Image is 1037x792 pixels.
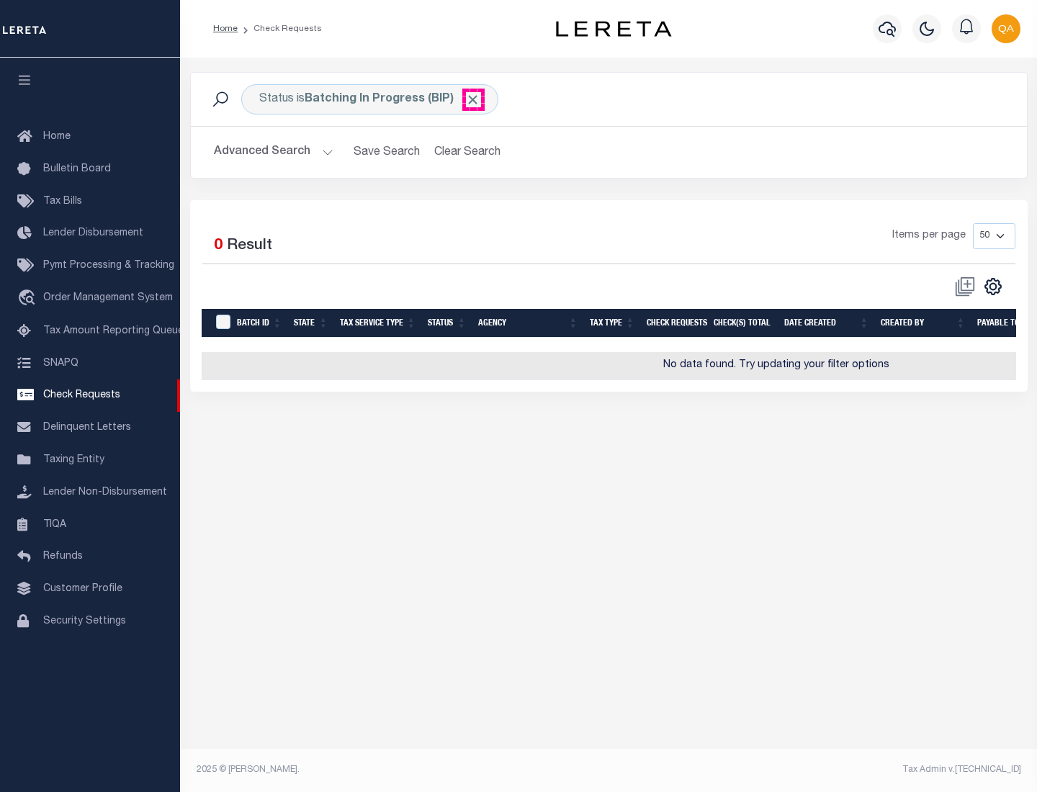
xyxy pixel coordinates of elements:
[238,22,322,35] li: Check Requests
[214,138,333,166] button: Advanced Search
[43,487,167,498] span: Lender Non-Disbursement
[345,138,428,166] button: Save Search
[43,455,104,465] span: Taxing Entity
[214,238,223,253] span: 0
[231,309,288,338] th: Batch Id: activate to sort column ascending
[213,24,238,33] a: Home
[241,84,498,114] div: Status is
[584,309,641,338] th: Tax Type: activate to sort column ascending
[43,423,131,433] span: Delinquent Letters
[43,261,174,271] span: Pymt Processing & Tracking
[619,763,1021,776] div: Tax Admin v.[TECHNICAL_ID]
[305,94,480,105] b: Batching In Progress (BIP)
[465,92,480,107] span: Click to Remove
[43,552,83,562] span: Refunds
[186,763,609,776] div: 2025 © [PERSON_NAME].
[227,235,272,258] label: Result
[17,289,40,308] i: travel_explore
[708,309,778,338] th: Check(s) Total
[43,519,66,529] span: TIQA
[288,309,334,338] th: State: activate to sort column ascending
[556,21,671,37] img: logo-dark.svg
[334,309,422,338] th: Tax Service Type: activate to sort column ascending
[43,197,82,207] span: Tax Bills
[875,309,971,338] th: Created By: activate to sort column ascending
[992,14,1020,43] img: svg+xml;base64,PHN2ZyB4bWxucz0iaHR0cDovL3d3dy53My5vcmcvMjAwMC9zdmciIHBvaW50ZXItZXZlbnRzPSJub25lIi...
[43,326,184,336] span: Tax Amount Reporting Queue
[892,228,966,244] span: Items per page
[43,616,126,626] span: Security Settings
[43,390,120,400] span: Check Requests
[43,228,143,238] span: Lender Disbursement
[43,584,122,594] span: Customer Profile
[422,309,472,338] th: Status: activate to sort column ascending
[428,138,507,166] button: Clear Search
[641,309,708,338] th: Check Requests
[43,132,71,142] span: Home
[43,164,111,174] span: Bulletin Board
[43,293,173,303] span: Order Management System
[472,309,584,338] th: Agency: activate to sort column ascending
[778,309,875,338] th: Date Created: activate to sort column ascending
[43,358,78,368] span: SNAPQ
